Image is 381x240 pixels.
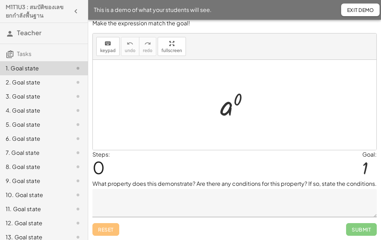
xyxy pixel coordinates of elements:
div: 7. Goal state [6,149,62,157]
div: 8. Goal state [6,163,62,171]
div: 12. Goal state [6,219,62,227]
button: redoredo [139,37,156,56]
i: Task not started. [74,134,82,143]
i: Task not started. [74,92,82,101]
i: keyboard [104,39,111,48]
span: 0 [92,157,105,178]
i: Task not started. [74,205,82,213]
div: 11. Goal state [6,205,62,213]
button: fullscreen [158,37,186,56]
button: keyboardkeypad [96,37,120,56]
div: 1. Goal state [6,64,62,72]
span: fullscreen [162,48,182,53]
span: undo [125,48,135,53]
div: 5. Goal state [6,120,62,129]
i: Task not started. [74,120,82,129]
i: undo [127,39,133,48]
div: 6. Goal state [6,134,62,143]
i: Task not started. [74,64,82,72]
p: Make the expression match the goal! [92,19,377,27]
div: 10. Goal state [6,191,62,199]
div: 2. Goal state [6,78,62,87]
i: Task not started. [74,219,82,227]
span: Exit Demo [347,7,374,13]
span: Tasks [17,50,31,57]
i: Task not started. [74,177,82,185]
div: 4. Goal state [6,106,62,115]
span: This is a demo of what your students will see. [94,6,212,14]
i: Task not started. [74,106,82,115]
button: Exit Demo [341,4,380,16]
div: 3. Goal state [6,92,62,101]
i: Task not started. [74,149,82,157]
i: Task not started. [74,163,82,171]
h4: M1T1U3 : สมบัติของเลขยกกำลังพื้นฐาน [6,3,69,20]
div: Goal: [362,150,377,159]
span: redo [143,48,152,53]
button: undoundo [121,37,139,56]
i: Task not started. [74,78,82,87]
label: Steps: [92,151,110,158]
span: Teacher [17,29,42,37]
i: redo [144,39,151,48]
div: 9. Goal state [6,177,62,185]
p: What property does this demonstrate? Are there any conditions for this property? If so, state the... [92,179,377,188]
i: Task not started. [74,191,82,199]
span: keypad [100,48,116,53]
